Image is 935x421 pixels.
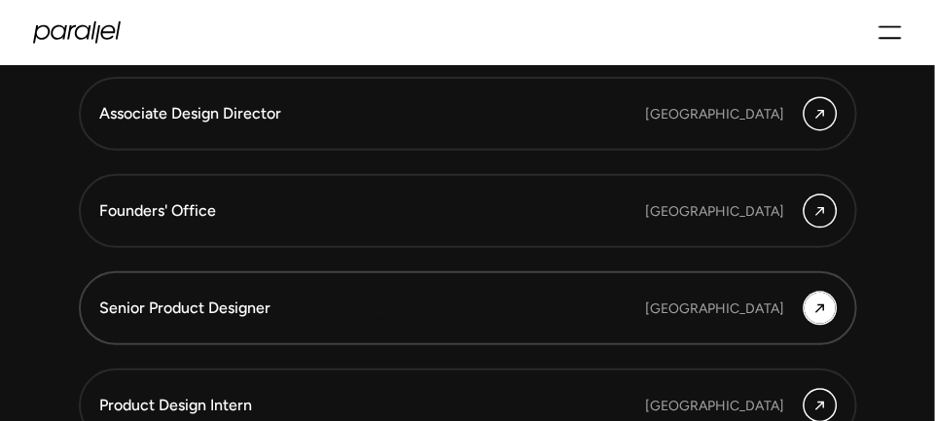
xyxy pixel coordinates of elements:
div: Associate Design Director [100,103,567,124]
a: home [33,21,121,44]
div: Founders' Office [100,200,567,222]
div: [GEOGRAPHIC_DATA] [646,104,785,124]
a: Founders' Office [GEOGRAPHIC_DATA] [79,174,857,248]
div: menu [879,16,902,50]
a: Associate Design Director [GEOGRAPHIC_DATA] [79,77,857,151]
div: Product Design Intern [100,395,567,416]
a: Senior Product Designer [GEOGRAPHIC_DATA] [79,271,857,345]
div: [GEOGRAPHIC_DATA] [646,298,785,319]
div: Senior Product Designer [100,298,567,319]
div: [GEOGRAPHIC_DATA] [646,396,785,416]
div: [GEOGRAPHIC_DATA] [646,201,785,222]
